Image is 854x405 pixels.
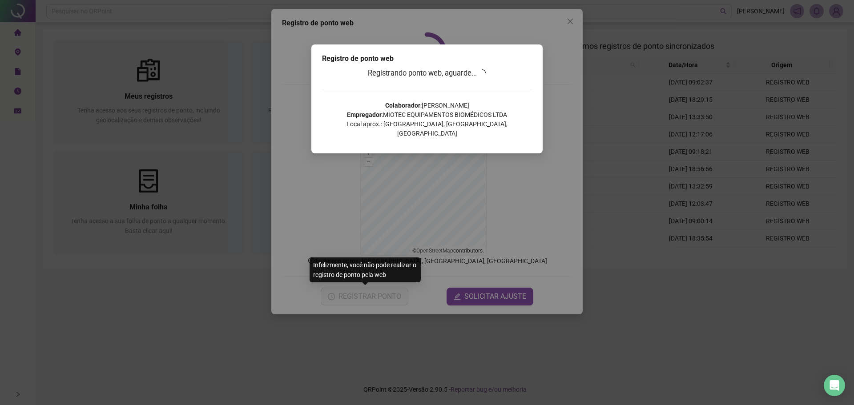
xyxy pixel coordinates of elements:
p: : [PERSON_NAME] : MIOTEC EQUIPAMENTOS BIOMÉDICOS LTDA Local aprox.: [GEOGRAPHIC_DATA], [GEOGRAPHI... [322,101,532,138]
div: Open Intercom Messenger [824,375,845,396]
div: Registro de ponto web [322,53,532,64]
strong: Colaborador [385,102,420,109]
h3: Registrando ponto web, aguarde... [322,68,532,79]
strong: Empregador [347,111,382,118]
span: loading [479,69,486,76]
div: Infelizmente, você não pode realizar o registro de ponto pela web [310,257,421,282]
